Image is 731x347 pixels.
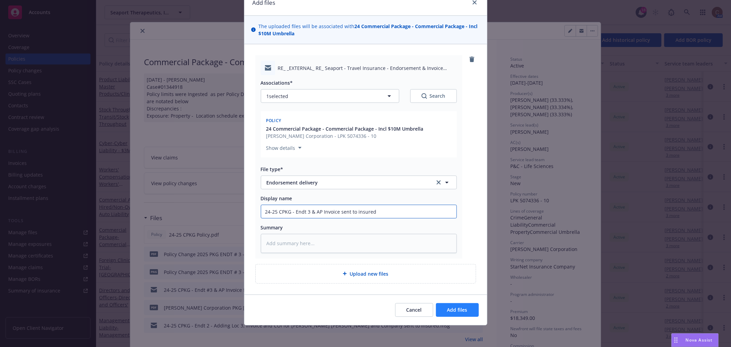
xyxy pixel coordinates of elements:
div: Upload new files [255,264,476,284]
span: Upload new files [350,270,388,277]
button: Cancel [395,303,433,317]
span: Nova Assist [686,337,713,343]
span: Summary [261,224,283,231]
div: Drag to move [672,334,680,347]
button: Add files [436,303,479,317]
span: Add files [447,307,467,313]
span: Cancel [406,307,422,313]
button: Nova Assist [671,333,719,347]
